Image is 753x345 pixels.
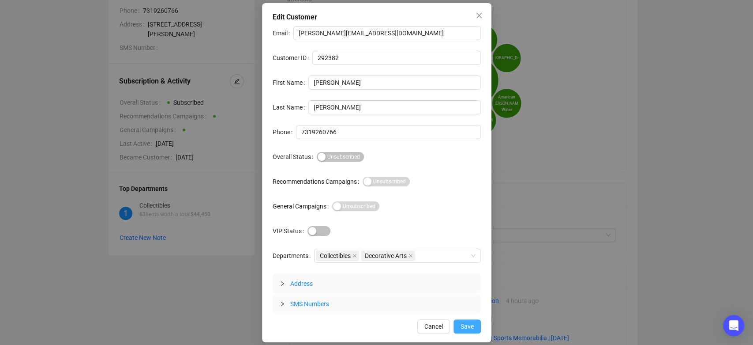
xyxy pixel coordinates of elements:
label: Last Name [273,100,308,114]
div: Open Intercom Messenger [723,315,744,336]
label: General Campaigns [273,199,332,213]
button: General Campaigns [332,201,379,211]
span: close [476,12,483,19]
span: Decorative Arts [361,250,415,261]
button: Save [453,319,481,334]
button: VIP Status [307,226,330,236]
span: Save [461,322,474,331]
span: collapsed [280,281,285,286]
span: Decorative Arts [365,251,407,261]
button: Cancel [417,319,450,334]
label: Departments [273,249,314,263]
span: close [352,254,357,258]
button: Overall Status [317,152,364,162]
input: Customer ID [312,51,481,65]
button: Close [472,8,486,23]
div: Edit Customer [273,12,481,23]
div: SMS Numbers [273,294,481,314]
input: Last Name [308,100,481,114]
span: Cancel [424,322,443,331]
span: Address [290,280,313,287]
label: First Name [273,76,308,90]
input: First Name [308,76,481,90]
input: Phone [296,125,481,139]
span: Collectibles [320,251,351,261]
label: Recommendations Campaigns [273,174,363,189]
span: close [408,254,413,258]
span: collapsed [280,301,285,307]
input: Email [293,26,481,40]
label: Email [273,26,293,40]
div: Address [273,273,481,294]
span: SMS Numbers [290,300,329,307]
label: VIP Status [273,224,307,238]
label: Phone [273,125,296,139]
span: Collectibles [316,250,359,261]
label: Overall Status [273,150,317,164]
label: Customer ID [273,51,312,65]
button: Recommendations Campaigns [363,177,410,186]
